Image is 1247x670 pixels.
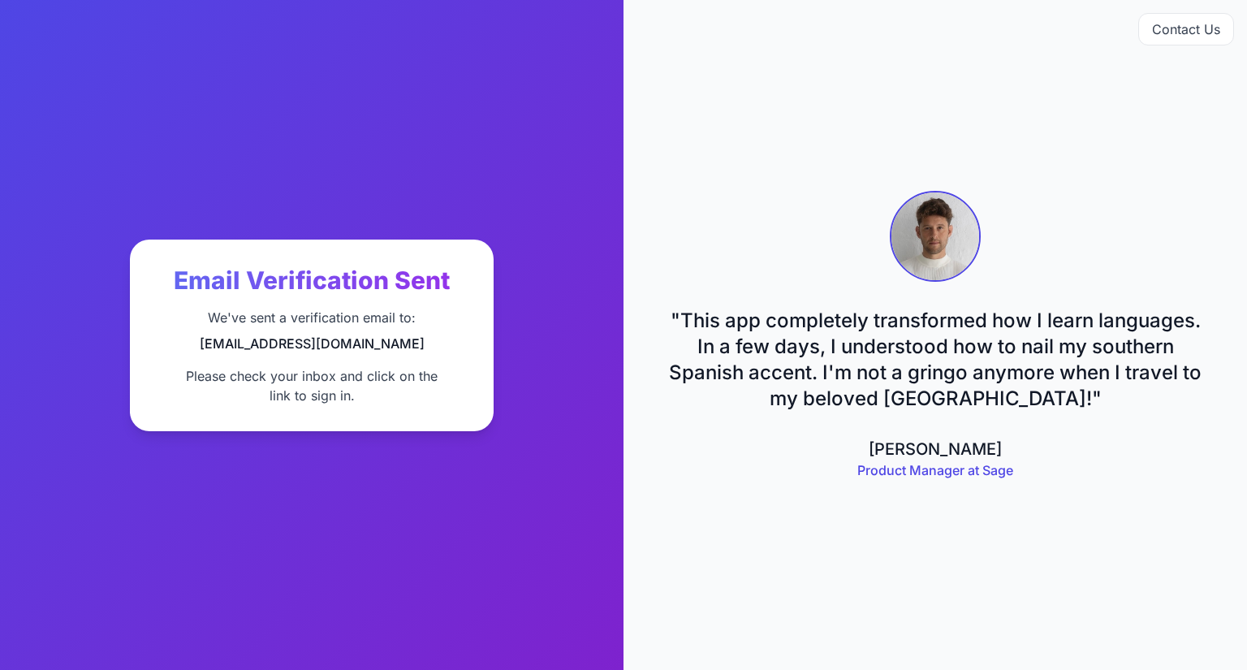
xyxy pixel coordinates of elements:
p: Please check your inbox and click on the link to sign in . [186,366,438,405]
div: [PERSON_NAME] [662,438,1208,460]
blockquote: " This app completely transformed how I learn languages. In a few days, I understood how to nail ... [662,308,1208,412]
p: We've sent a verification email to: [200,308,425,327]
button: Contact Us [1138,13,1234,45]
div: Product Manager at Sage [662,460,1208,480]
span: Email Verification Sent [174,266,450,295]
p: [EMAIL_ADDRESS][DOMAIN_NAME] [200,334,425,353]
img: Ben Gelb [890,191,981,282]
